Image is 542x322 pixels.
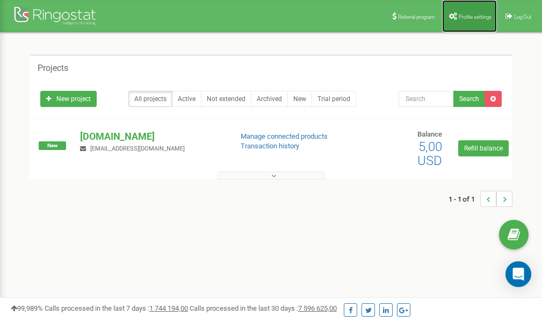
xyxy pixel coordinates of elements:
[40,91,97,107] a: New project
[417,130,442,138] span: Balance
[90,145,185,152] span: [EMAIL_ADDRESS][DOMAIN_NAME]
[449,191,480,207] span: 1 - 1 of 1
[453,91,485,107] button: Search
[312,91,356,107] a: Trial period
[251,91,288,107] a: Archived
[459,14,492,20] span: Profile settings
[149,304,188,312] u: 1 744 194,00
[128,91,172,107] a: All projects
[417,139,442,168] span: 5,00 USD
[449,180,512,218] nav: ...
[398,14,435,20] span: Referral program
[190,304,337,312] span: Calls processed in the last 30 days :
[39,141,66,150] span: New
[201,91,251,107] a: Not extended
[172,91,201,107] a: Active
[80,130,223,144] p: [DOMAIN_NAME]
[241,132,328,140] a: Manage connected products
[514,14,531,20] span: Log Out
[298,304,337,312] u: 7 596 625,00
[399,91,454,107] input: Search
[458,140,509,156] a: Refill balance
[241,142,299,150] a: Transaction history
[11,304,43,312] span: 99,989%
[505,261,531,287] div: Open Intercom Messenger
[287,91,312,107] a: New
[38,63,68,73] h5: Projects
[45,304,188,312] span: Calls processed in the last 7 days :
